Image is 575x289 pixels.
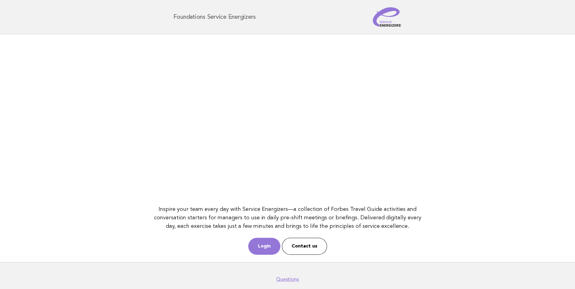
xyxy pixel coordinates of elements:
img: Service Energizers [373,7,402,27]
p: Inspire your team every day with Service Energizers—a collection of Forbes Travel Guide activitie... [151,205,424,231]
a: Questions [276,276,299,282]
a: Login [248,238,280,255]
h1: Foundations Service Energizers [173,14,256,20]
iframe: YouTube video player [151,42,424,195]
a: Contact us [282,238,327,255]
